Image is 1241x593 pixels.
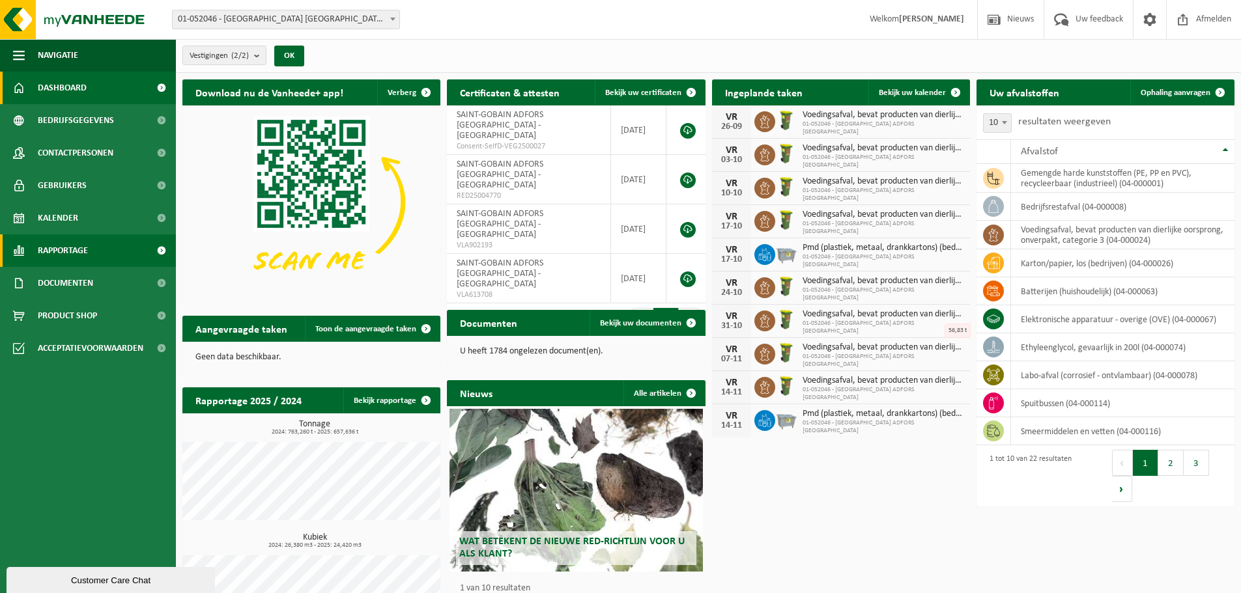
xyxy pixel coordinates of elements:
span: 01-052046 - [GEOGRAPHIC_DATA] ADFORS [GEOGRAPHIC_DATA] [803,353,963,368]
label: resultaten weergeven [1018,117,1111,127]
img: WB-0060-HPE-GN-50 [775,209,797,231]
span: 01-052046 - [GEOGRAPHIC_DATA] ADFORS [GEOGRAPHIC_DATA] [803,187,963,202]
span: Bekijk uw documenten [600,319,681,327]
span: Product Shop [38,299,97,332]
h2: Rapportage 2025 / 2024 [182,387,315,413]
td: labo-afval (corrosief - ontvlambaar) (04-000078) [1011,361,1234,389]
span: 01-052046 - [GEOGRAPHIC_DATA] ADFORS [GEOGRAPHIC_DATA] [803,253,963,269]
span: 01-052046 - [GEOGRAPHIC_DATA] ADFORS [GEOGRAPHIC_DATA] [803,120,963,136]
img: WB-0060-HPE-GN-50 [775,109,797,131]
span: Gebruikers [38,169,87,202]
a: Wat betekent de nieuwe RED-richtlijn voor u als klant? [449,409,702,572]
td: elektronische apparatuur - overige (OVE) (04-000067) [1011,305,1234,333]
div: 17-10 [719,255,745,264]
span: Verberg [388,89,416,97]
div: 10-10 [719,189,745,198]
div: 31-10 [719,322,745,331]
span: Dashboard [38,72,87,104]
span: SAINT-GOBAIN ADFORS [GEOGRAPHIC_DATA] - [GEOGRAPHIC_DATA] [457,209,543,240]
div: 26-09 [719,122,745,131]
span: Contactpersonen [38,137,113,169]
div: VR [719,378,745,388]
strong: [PERSON_NAME] [899,14,964,24]
span: Rapportage [38,234,88,267]
a: Bekijk uw documenten [590,310,704,336]
a: Bekijk rapportage [343,387,439,413]
td: voedingsafval, bevat producten van dierlijke oorsprong, onverpakt, categorie 3 (04-000024) [1011,221,1234,249]
span: Voedingsafval, bevat producten van dierlijke oorsprong, onverpakt, categorie 3 [803,143,963,154]
button: Previous [1112,450,1133,476]
span: 01-052046 - [GEOGRAPHIC_DATA] ADFORS [GEOGRAPHIC_DATA] [803,386,963,402]
span: Wat betekent de nieuwe RED-richtlijn voor u als klant? [459,536,685,559]
div: VR [719,311,745,322]
span: SAINT-GOBAIN ADFORS [GEOGRAPHIC_DATA] - [GEOGRAPHIC_DATA] [457,258,543,289]
span: VLA902193 [457,240,600,251]
span: 01-052046 - SAINT-GOBAIN ADFORS BELGIUM - BUGGENHOUT [173,10,399,29]
p: U heeft 1784 ongelezen document(en). [460,347,692,356]
img: WB-0060-HPE-GN-50 [775,275,797,297]
span: Bekijk uw certificaten [605,89,681,97]
span: Voedingsafval, bevat producten van dierlijke oorsprong, onverpakt, categorie 3 [803,309,963,320]
h3: Kubiek [189,533,440,549]
span: 2024: 763,260 t - 2025: 657,636 t [189,429,440,435]
div: VR [719,344,745,355]
h3: Tonnage [189,420,440,435]
p: 1 van 10 resultaten [460,584,698,593]
span: Bekijk uw kalender [879,89,946,97]
span: Documenten [38,267,93,299]
div: VR [719,278,745,288]
td: smeermiddelen en vetten (04-000116) [1011,417,1234,445]
button: 2 [1158,450,1184,476]
span: Voedingsafval, bevat producten van dierlijke oorsprong, onverpakt, categorie 3 [803,376,963,386]
span: 10 [983,113,1012,133]
span: 01-052046 - [GEOGRAPHIC_DATA] ADFORS [GEOGRAPHIC_DATA] [803,286,963,302]
img: WB-2500-GAL-GY-01 [775,242,797,264]
div: 17-10 [719,222,745,231]
span: Vestigingen [190,46,249,66]
td: spuitbussen (04-000114) [1011,389,1234,417]
h2: Certificaten & attesten [447,79,573,105]
a: Bekijk uw kalender [868,79,969,105]
div: 14-11 [719,421,745,430]
div: 1 tot 10 van 22 resultaten [983,448,1072,503]
div: 03-10 [719,156,745,165]
span: SAINT-GOBAIN ADFORS [GEOGRAPHIC_DATA] - [GEOGRAPHIC_DATA] [457,110,543,141]
span: 01-052046 - [GEOGRAPHIC_DATA] ADFORS [GEOGRAPHIC_DATA] [803,419,963,435]
img: WB-0060-HPE-GN-50 [775,309,797,331]
h2: Ingeplande taken [712,79,816,105]
div: 14-11 [719,388,745,397]
button: 1 [1133,450,1158,476]
img: Download de VHEPlus App [182,105,440,299]
img: WB-0060-HPE-GN-50 [775,375,797,397]
span: Pmd (plastiek, metaal, drankkartons) (bedrijven) [803,243,963,253]
div: VR [719,145,745,156]
button: Next [1112,476,1132,502]
span: Navigatie [38,39,78,72]
span: RED25004770 [457,191,600,201]
a: Alle artikelen [623,380,704,406]
span: Afvalstof [1021,146,1058,157]
button: 3 [1184,450,1209,476]
td: gemengde harde kunststoffen (PE, PP en PVC), recycleerbaar (industrieel) (04-000001) [1011,164,1234,193]
a: Bekijk uw certificaten [595,79,704,105]
img: WB-0060-HPE-GN-50 [775,342,797,364]
iframe: chat widget [7,564,218,593]
span: Pmd (plastiek, metaal, drankkartons) (bedrijven) [803,409,963,419]
span: 01-052046 - [GEOGRAPHIC_DATA] ADFORS [GEOGRAPHIC_DATA] [803,220,963,236]
div: 07-11 [719,355,745,364]
h2: Documenten [447,310,530,335]
td: [DATE] [611,155,667,204]
span: Kalender [38,202,78,234]
span: Voedingsafval, bevat producten van dierlijke oorsprong, onverpakt, categorie 3 [803,342,963,353]
img: WB-0060-HPE-GN-50 [775,176,797,198]
td: bedrijfsrestafval (04-000008) [1011,193,1234,221]
h2: Nieuws [447,380,506,406]
span: Bedrijfsgegevens [38,104,114,137]
div: VR [719,245,745,255]
div: VR [719,112,745,122]
h2: Uw afvalstoffen [977,79,1072,105]
td: [DATE] [611,254,667,303]
h2: Aangevraagde taken [182,316,300,341]
td: batterijen (huishoudelijk) (04-000063) [1011,277,1234,305]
